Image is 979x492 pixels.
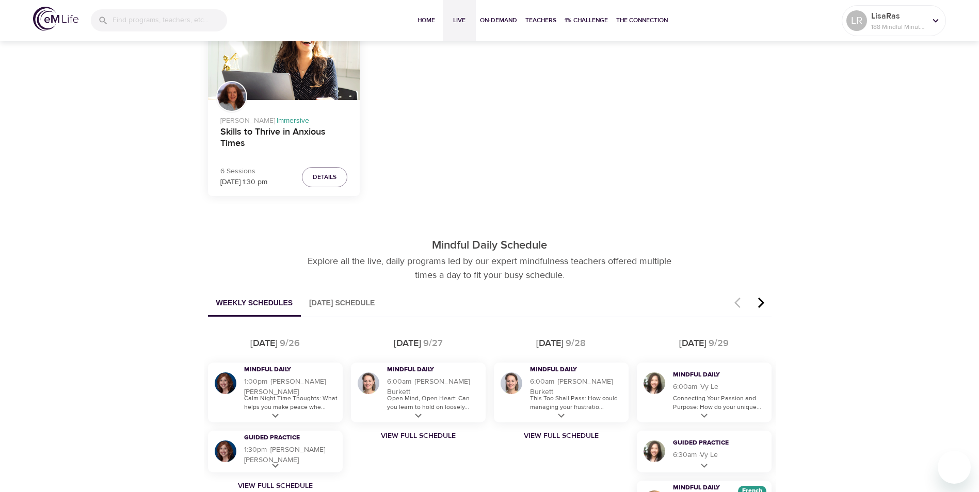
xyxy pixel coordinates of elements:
span: Details [313,172,336,183]
p: Mindful Daily Schedule [200,237,780,254]
p: LisaRas [871,10,926,22]
p: This Too Shall Pass: How could managing your frustratio... [530,394,623,412]
h3: Mindful Daily [387,366,467,374]
button: Weekly Schedules [208,290,301,317]
h5: 6:30am · Vy Le [673,450,766,460]
span: 1% Challenge [565,15,608,26]
img: Deanna Burkett [356,371,381,396]
div: 9/29 [709,337,729,350]
h5: 6:00am · [PERSON_NAME] Burkett [387,376,480,397]
img: Elaine Smookler [213,371,238,396]
p: Explore all the live, daily programs led by our expert mindfulness teachers offered multiple time... [296,254,683,282]
img: Vy Le [642,439,667,464]
span: Live [447,15,472,26]
h3: Mindful Daily [673,371,753,380]
p: [PERSON_NAME] · [220,111,348,126]
input: Find programs, teachers, etc... [113,9,227,31]
h5: 6:00am · [PERSON_NAME] Burkett [530,376,623,397]
p: Open Mind, Open Heart: Can you learn to hold on loosely... [387,394,480,412]
h4: Skills to Thrive in Anxious Times [220,126,348,151]
h3: Guided Practice [244,434,324,442]
img: Elaine Smookler [213,439,238,464]
span: Home [414,15,439,26]
p: [DATE] 1:30 pm [220,177,267,188]
button: [DATE] Schedule [301,290,383,317]
button: Skills to Thrive in Anxious Times [208,14,360,100]
div: 9/26 [280,337,300,350]
p: 6 Sessions [220,166,267,177]
h3: Guided Practice [673,439,753,448]
span: The Connection [616,15,668,26]
img: Vy Le [642,371,667,396]
h3: Mindful Daily [244,366,324,374]
p: 188 Mindful Minutes [871,22,926,31]
h3: Mindful Daily [530,366,610,374]
a: View Full Schedule [204,481,347,491]
div: [DATE] [679,337,707,350]
div: LR [846,10,867,31]
a: View Full Schedule [490,431,633,441]
button: Details [302,167,347,187]
p: Calm Night Time Thoughts: What helps you make peace whe... [244,394,338,412]
a: View Full Schedule [347,431,490,441]
div: 9/28 [566,337,586,350]
p: Connecting Your Passion and Purpose: How do your unique... [673,394,766,412]
span: On-Demand [480,15,517,26]
img: Deanna Burkett [499,371,524,396]
span: Teachers [525,15,556,26]
h5: 1:30pm · [PERSON_NAME] [PERSON_NAME] [244,445,338,465]
span: Immersive [277,116,309,125]
img: logo [33,7,78,31]
div: [DATE] [394,337,421,350]
div: [DATE] [250,337,278,350]
h5: 6:00am · Vy Le [673,382,766,392]
iframe: Button to launch messaging window [938,451,971,484]
div: [DATE] [536,337,564,350]
div: 9/27 [423,337,443,350]
h5: 1:00pm · [PERSON_NAME] [PERSON_NAME] [244,376,338,397]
